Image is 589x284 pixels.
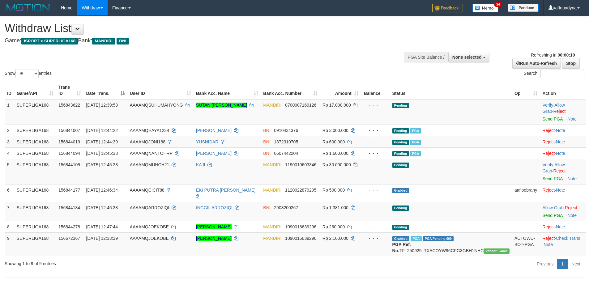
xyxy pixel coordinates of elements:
[83,82,127,99] th: Date Trans.: activate to sort column descending
[524,69,584,78] label: Search:
[130,236,169,241] span: AAAAMQJOEKOBE
[410,151,421,156] span: Marked by aafchhiseyha
[542,236,555,241] a: Reject
[196,103,247,108] a: SUTAN [PERSON_NAME]
[392,128,409,134] span: Pending
[432,4,463,12] img: Feedback.jpg
[540,159,586,184] td: · ·
[130,205,169,210] span: AAAAMQARROZIQI
[14,232,56,256] td: SUPERLIGA168
[285,162,316,167] span: Copy 1190010603346 to clipboard
[363,127,387,134] div: - - -
[130,128,169,133] span: AAAAMQHAYA1234
[361,82,390,99] th: Balance
[130,224,169,229] span: AAAAMQJOEKOBE
[542,205,563,210] a: Allow Grab
[322,205,348,210] span: Rp 1.381.000
[285,188,316,193] span: Copy 1120022879295 to clipboard
[410,128,421,134] span: Marked by aafchhiseyha
[58,188,80,193] span: 156844177
[14,184,56,202] td: SUPERLIGA168
[196,236,232,241] a: [PERSON_NAME]
[556,139,565,144] a: Note
[86,151,117,156] span: [DATE] 12:45:33
[58,236,80,241] span: 156672367
[363,187,387,193] div: - - -
[130,139,165,144] span: AAAAMQJONI188
[392,236,410,241] span: Grabbed
[512,184,540,202] td: aafloebrany
[553,109,566,114] a: Reject
[261,82,320,99] th: Bank Acc. Number: activate to sort column ascending
[542,162,565,173] span: ·
[542,162,565,173] a: Allow Grab
[274,205,298,210] span: Copy 2908200267 to clipboard
[390,232,512,256] td: TF_250929_TXACOYW96CPG3GBH1NHC
[540,125,586,136] td: ·
[5,38,386,44] h4: Game: Bank:
[392,242,411,253] b: PGA Ref. No:
[14,99,56,125] td: SUPERLIGA168
[86,236,117,241] span: [DATE] 12:33:39
[542,139,555,144] a: Reject
[322,188,345,193] span: Rp 500.000
[322,103,351,108] span: Rp 17.000.000
[411,236,421,241] span: Marked by aafsengchandara
[322,151,348,156] span: Rp 1.600.000
[392,188,410,193] span: Grabbed
[556,188,565,193] a: Note
[285,103,316,108] span: Copy 0700007169126 to clipboard
[263,139,270,144] span: BNI
[322,162,351,167] span: Rp 30.000.000
[392,151,409,156] span: Pending
[274,139,298,144] span: Copy 1372310705 to clipboard
[448,52,489,62] button: None selected
[263,128,270,133] span: BNI
[540,69,584,78] input: Search:
[392,140,409,145] span: Pending
[542,176,562,181] a: Send PGA
[285,236,316,241] span: Copy 1090016639296 to clipboard
[263,162,281,167] span: MANDIRI
[363,235,387,241] div: - - -
[14,202,56,221] td: SUPERLIGA168
[58,224,80,229] span: 156844278
[86,103,117,108] span: [DATE] 12:39:53
[58,205,80,210] span: 156844184
[542,117,562,121] a: Send PGA
[14,159,56,184] td: SUPERLIGA168
[58,162,80,167] span: 156844105
[5,202,14,221] td: 7
[5,147,14,159] td: 4
[540,184,586,202] td: ·
[557,53,575,57] strong: 00:00:10
[196,151,232,156] a: [PERSON_NAME]
[542,151,555,156] a: Reject
[556,236,580,241] a: Check Trans
[58,103,80,108] span: 156843622
[540,82,586,99] th: Action
[423,236,454,241] span: PGA Pending
[86,128,117,133] span: [DATE] 12:44:22
[5,159,14,184] td: 5
[404,52,448,62] div: PGA Site Balance /
[553,168,566,173] a: Reject
[5,125,14,136] td: 2
[14,136,56,147] td: SUPERLIGA168
[15,69,39,78] select: Showentries
[533,259,557,269] a: Previous
[363,139,387,145] div: - - -
[567,176,577,181] a: Note
[58,139,80,144] span: 156844019
[452,55,482,60] span: None selected
[556,151,565,156] a: Note
[285,224,316,229] span: Copy 1090016639296 to clipboard
[5,3,52,12] img: MOTION_logo.png
[263,151,270,156] span: BNI
[5,99,14,125] td: 1
[540,232,586,256] td: · ·
[565,205,577,210] a: Reject
[540,99,586,125] td: · ·
[390,82,512,99] th: Status
[512,82,540,99] th: Op: activate to sort column ascending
